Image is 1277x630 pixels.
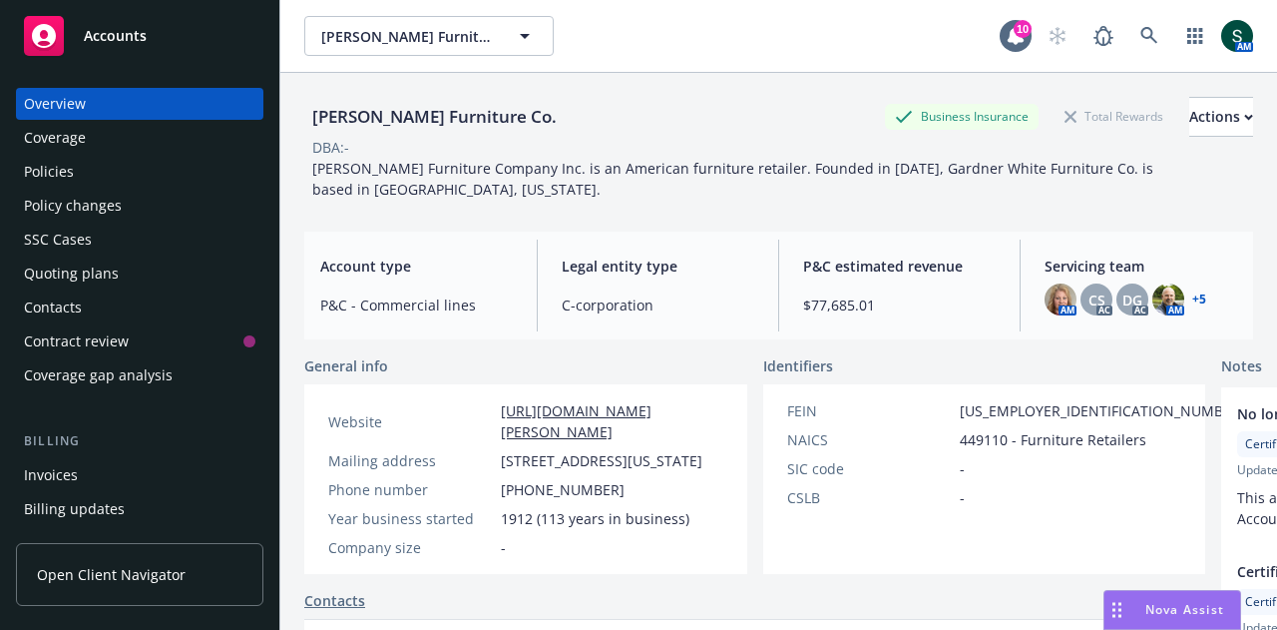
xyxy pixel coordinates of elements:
[1189,98,1253,136] div: Actions
[312,137,349,158] div: DBA: -
[1055,104,1173,129] div: Total Rewards
[24,459,78,491] div: Invoices
[16,292,263,323] a: Contacts
[562,295,754,315] span: C-corporation
[1192,294,1206,306] a: +5
[787,400,952,421] div: FEIN
[1038,16,1077,56] a: Start snowing
[1122,290,1142,311] span: DG
[24,122,86,154] div: Coverage
[1129,16,1169,56] a: Search
[320,295,513,315] span: P&C - Commercial lines
[787,487,952,508] div: CSLB
[328,479,493,500] div: Phone number
[16,431,263,451] div: Billing
[16,493,263,525] a: Billing updates
[1175,16,1215,56] a: Switch app
[16,258,263,290] a: Quoting plans
[312,159,1157,199] span: [PERSON_NAME] Furniture Company Inc. is an American furniture retailer. Founded in [DATE], Gardne...
[1189,97,1253,137] button: Actions
[328,537,493,558] div: Company size
[1152,284,1184,315] img: photo
[885,104,1039,129] div: Business Insurance
[304,104,565,130] div: [PERSON_NAME] Furniture Co.
[24,224,92,256] div: SSC Cases
[24,88,86,120] div: Overview
[84,28,147,44] span: Accounts
[501,450,702,471] span: [STREET_ADDRESS][US_STATE]
[1221,355,1262,379] span: Notes
[787,458,952,479] div: SIC code
[562,256,754,277] span: Legal entity type
[16,459,263,491] a: Invoices
[960,429,1146,450] span: 449110 - Furniture Retailers
[24,190,122,222] div: Policy changes
[16,8,263,64] a: Accounts
[1221,20,1253,52] img: photo
[16,156,263,188] a: Policies
[320,256,513,277] span: Account type
[24,325,129,357] div: Contract review
[501,479,625,500] span: [PHONE_NUMBER]
[960,400,1245,421] span: [US_EMPLOYER_IDENTIFICATION_NUMBER]
[16,122,263,154] a: Coverage
[501,537,506,558] span: -
[24,258,119,290] div: Quoting plans
[328,508,493,529] div: Year business started
[16,224,263,256] a: SSC Cases
[16,190,263,222] a: Policy changes
[501,508,689,529] span: 1912 (113 years in business)
[16,325,263,357] a: Contract review
[1088,290,1105,311] span: CS
[328,450,493,471] div: Mailing address
[37,564,186,585] span: Open Client Navigator
[1083,16,1123,56] a: Report a Bug
[304,355,388,376] span: General info
[304,16,554,56] button: [PERSON_NAME] Furniture Co.
[787,429,952,450] div: NAICS
[16,88,263,120] a: Overview
[24,156,74,188] div: Policies
[1145,601,1224,618] span: Nova Assist
[501,401,651,441] a: [URL][DOMAIN_NAME][PERSON_NAME]
[960,458,965,479] span: -
[1014,20,1032,38] div: 10
[803,256,996,277] span: P&C estimated revenue
[803,295,996,315] span: $77,685.01
[763,355,833,376] span: Identifiers
[1104,591,1129,629] div: Drag to move
[304,590,365,611] a: Contacts
[321,26,494,47] span: [PERSON_NAME] Furniture Co.
[16,359,263,391] a: Coverage gap analysis
[24,493,125,525] div: Billing updates
[960,487,965,508] span: -
[1103,590,1241,630] button: Nova Assist
[328,411,493,432] div: Website
[1045,256,1237,277] span: Servicing team
[1045,284,1076,315] img: photo
[24,292,82,323] div: Contacts
[24,359,173,391] div: Coverage gap analysis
